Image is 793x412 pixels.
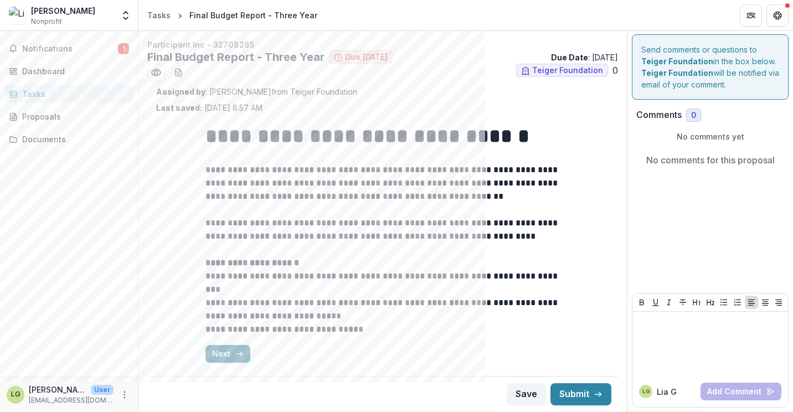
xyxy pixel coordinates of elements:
[676,296,689,309] button: Strike
[156,86,609,97] p: : [PERSON_NAME] from Teiger Foundation
[22,44,118,54] span: Notifications
[649,296,662,309] button: Underline
[636,110,682,120] h2: Comments
[143,7,322,23] nav: breadcrumb
[646,153,775,167] p: No comments for this proposal
[156,103,202,112] strong: Last saved:
[4,85,133,103] a: Tasks
[657,386,677,398] p: Lia G
[205,345,250,363] button: Next
[551,51,618,63] p: : [DATE]
[4,130,133,148] a: Documents
[4,40,133,58] button: Notifications1
[772,296,785,309] button: Align Right
[91,385,114,395] p: User
[731,296,744,309] button: Ordered List
[662,296,676,309] button: Italicize
[147,39,618,50] p: Participant Inc - 32708285
[31,5,95,17] div: [PERSON_NAME]
[31,17,62,27] span: Nonprofit
[740,4,762,27] button: Partners
[143,7,175,23] a: Tasks
[118,43,129,54] span: 1
[9,7,27,24] img: Lia Gangitano
[550,383,611,405] button: Submit
[22,65,125,77] div: Dashboard
[147,9,171,21] div: Tasks
[29,395,114,405] p: [EMAIL_ADDRESS][DOMAIN_NAME]
[701,383,781,400] button: Add Comment
[717,296,730,309] button: Bullet List
[147,50,325,64] h2: Final Budget Report - Three Year
[345,53,388,62] span: Due [DATE]
[641,56,713,66] strong: Teiger Foundation
[22,111,125,122] div: Proposals
[641,68,713,78] strong: Teiger Foundation
[11,391,20,398] div: Lia Gangitano
[532,66,603,75] span: Teiger Foundation
[156,102,262,114] p: [DATE] 8:57 AM
[745,296,758,309] button: Align Left
[642,389,650,394] div: Lia Gangitano
[766,4,789,27] button: Get Help
[118,4,133,27] button: Open entity switcher
[636,131,784,142] p: No comments yet
[759,296,772,309] button: Align Center
[118,388,131,401] button: More
[704,296,717,309] button: Heading 2
[189,9,317,21] div: Final Budget Report - Three Year
[4,107,133,126] a: Proposals
[156,87,205,96] strong: Assigned by
[22,133,125,145] div: Documents
[690,296,703,309] button: Heading 1
[691,111,696,120] span: 0
[632,34,789,100] div: Send comments or questions to in the box below. will be notified via email of your comment.
[507,383,546,405] button: Save
[29,384,86,395] p: [PERSON_NAME]
[516,64,618,77] ul: 0
[169,64,187,81] button: download-word-button
[147,64,165,81] button: Preview a2fa4d6d-7c51-40b0-b7bc-80b3f8982e51.pdf
[551,53,588,62] strong: Due Date
[4,62,133,80] a: Dashboard
[22,88,125,100] div: Tasks
[635,296,648,309] button: Bold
